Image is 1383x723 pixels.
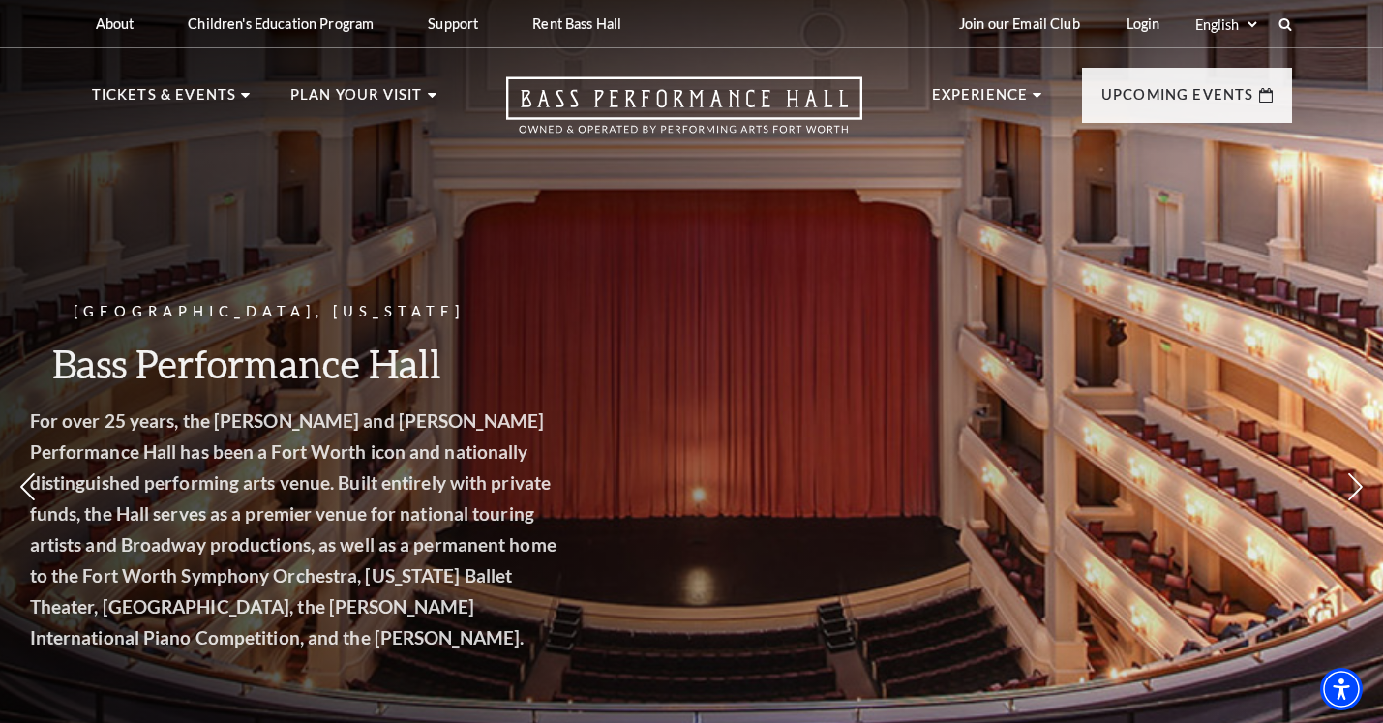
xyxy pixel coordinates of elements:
select: Select: [1191,15,1260,34]
p: Support [428,15,478,32]
p: Tickets & Events [92,83,237,118]
h3: Bass Performance Hall [84,339,616,388]
div: Accessibility Menu [1320,668,1363,710]
p: About [96,15,135,32]
p: Upcoming Events [1101,83,1254,118]
p: [GEOGRAPHIC_DATA], [US_STATE] [84,300,616,324]
p: Rent Bass Hall [532,15,621,32]
p: Plan Your Visit [290,83,423,118]
strong: For over 25 years, the [PERSON_NAME] and [PERSON_NAME] Performance Hall has been a Fort Worth ico... [84,409,611,648]
p: Children's Education Program [188,15,374,32]
a: Open this option [436,76,932,153]
p: Experience [932,83,1029,118]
